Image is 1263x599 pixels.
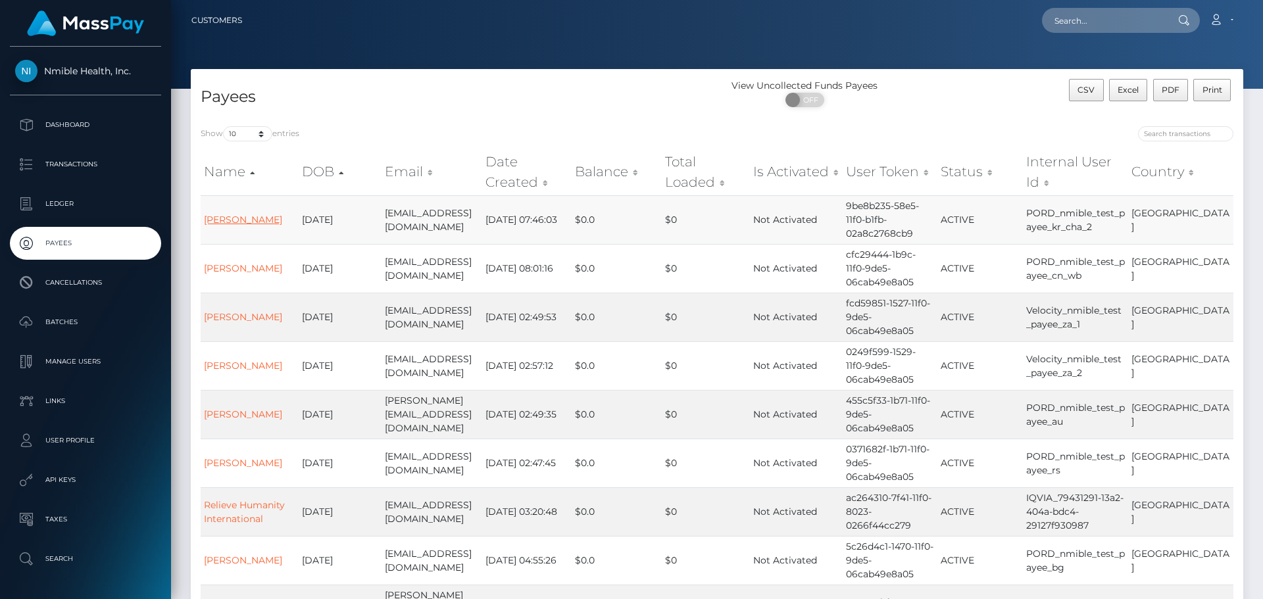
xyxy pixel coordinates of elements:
td: ACTIVE [937,390,1023,439]
td: ACTIVE [937,536,1023,585]
td: Not Activated [750,341,843,390]
td: 5c26d4c1-1470-11f0-9de5-06cab49e8a05 [843,536,937,585]
a: [PERSON_NAME] [204,214,282,226]
td: [EMAIL_ADDRESS][DOMAIN_NAME] [382,439,483,487]
td: Not Activated [750,487,843,536]
td: fcd59851-1527-11f0-9de5-06cab49e8a05 [843,293,937,341]
a: Search [10,542,161,575]
td: $0.0 [572,487,661,536]
td: [GEOGRAPHIC_DATA] [1128,439,1233,487]
p: Ledger [15,194,156,214]
span: Print [1202,85,1222,95]
a: Cancellations [10,266,161,299]
td: [DATE] 02:49:35 [482,390,572,439]
td: [DATE] 02:57:12 [482,341,572,390]
a: [PERSON_NAME] [204,262,282,274]
td: 0371682f-1b71-11f0-9de5-06cab49e8a05 [843,439,937,487]
td: ACTIVE [937,244,1023,293]
th: Country: activate to sort column ascending [1128,149,1233,195]
img: MassPay Logo [27,11,144,36]
td: $0 [662,195,751,244]
th: Name: activate to sort column ascending [201,149,299,195]
p: API Keys [15,470,156,490]
td: Velocity_nmible_test_payee_za_1 [1023,293,1128,341]
td: [DATE] [299,244,381,293]
p: Dashboard [15,115,156,135]
span: Nmible Health, Inc. [10,65,161,77]
td: $0.0 [572,341,661,390]
th: Total Loaded: activate to sort column ascending [662,149,751,195]
td: [PERSON_NAME][EMAIL_ADDRESS][DOMAIN_NAME] [382,390,483,439]
td: ACTIVE [937,293,1023,341]
p: User Profile [15,431,156,450]
td: [EMAIL_ADDRESS][DOMAIN_NAME] [382,341,483,390]
td: [GEOGRAPHIC_DATA] [1128,487,1233,536]
span: PDF [1162,85,1179,95]
td: Velocity_nmible_test_payee_za_2 [1023,341,1128,390]
td: PORD_nmible_test_payee_kr_cha_2 [1023,195,1128,244]
td: PORD_nmible_test_payee_au [1023,390,1128,439]
th: Internal User Id: activate to sort column ascending [1023,149,1128,195]
td: $0.0 [572,536,661,585]
td: Not Activated [750,390,843,439]
a: [PERSON_NAME] [204,554,282,566]
a: Dashboard [10,108,161,141]
a: Manage Users [10,345,161,378]
td: ACTIVE [937,439,1023,487]
td: PORD_nmible_test_payee_cn_wb [1023,244,1128,293]
td: $0 [662,244,751,293]
th: DOB: activate to sort column descending [299,149,381,195]
td: cfc29444-1b9c-11f0-9de5-06cab49e8a05 [843,244,937,293]
td: [GEOGRAPHIC_DATA] [1128,293,1233,341]
label: Show entries [201,126,299,141]
td: [GEOGRAPHIC_DATA] [1128,341,1233,390]
td: [GEOGRAPHIC_DATA] [1128,244,1233,293]
a: Relieve Humanity International [204,499,285,525]
span: Excel [1118,85,1139,95]
p: Manage Users [15,352,156,371]
a: API Keys [10,464,161,496]
td: $0 [662,293,751,341]
td: 455c5f33-1b71-11f0-9de5-06cab49e8a05 [843,390,937,439]
th: Email: activate to sort column ascending [382,149,483,195]
a: Payees [10,227,161,260]
td: $0 [662,390,751,439]
td: [DATE] [299,195,381,244]
td: Not Activated [750,439,843,487]
img: Nmible Health, Inc. [15,60,37,82]
td: [DATE] 08:01:16 [482,244,572,293]
td: [DATE] [299,341,381,390]
td: Not Activated [750,244,843,293]
td: [DATE] [299,487,381,536]
td: $0.0 [572,195,661,244]
a: Transactions [10,148,161,181]
td: 0249f599-1529-11f0-9de5-06cab49e8a05 [843,341,937,390]
td: [DATE] [299,293,381,341]
td: PORD_nmible_test_payee_rs [1023,439,1128,487]
p: Links [15,391,156,411]
td: [DATE] 02:49:53 [482,293,572,341]
a: User Profile [10,424,161,457]
input: Search... [1042,8,1166,33]
a: [PERSON_NAME] [204,360,282,371]
div: View Uncollected Funds Payees [717,79,893,93]
td: [DATE] [299,390,381,439]
td: $0 [662,439,751,487]
td: Not Activated [750,293,843,341]
th: Is Activated: activate to sort column ascending [750,149,843,195]
td: $0.0 [572,439,661,487]
td: ACTIVE [937,341,1023,390]
td: [DATE] 03:20:48 [482,487,572,536]
td: IQVIA_79431291-13a2-404a-bdc4-29127f930987 [1023,487,1128,536]
p: Search [15,549,156,569]
th: Status: activate to sort column ascending [937,149,1023,195]
a: Links [10,385,161,418]
p: Cancellations [15,273,156,293]
td: [EMAIL_ADDRESS][DOMAIN_NAME] [382,293,483,341]
td: [DATE] 07:46:03 [482,195,572,244]
button: CSV [1069,79,1104,101]
a: [PERSON_NAME] [204,457,282,469]
td: $0 [662,536,751,585]
p: Payees [15,233,156,253]
td: [DATE] 04:55:26 [482,536,572,585]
